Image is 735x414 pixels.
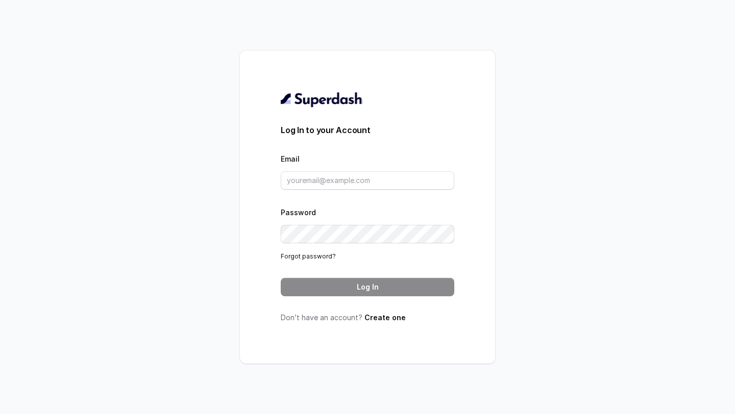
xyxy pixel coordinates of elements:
label: Email [281,154,300,163]
p: Don’t have an account? [281,313,454,323]
button: Log In [281,278,454,296]
img: light.svg [281,91,363,108]
a: Forgot password? [281,252,336,260]
h3: Log In to your Account [281,124,454,136]
a: Create one [364,313,406,322]
label: Password [281,208,316,217]
input: youremail@example.com [281,171,454,190]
